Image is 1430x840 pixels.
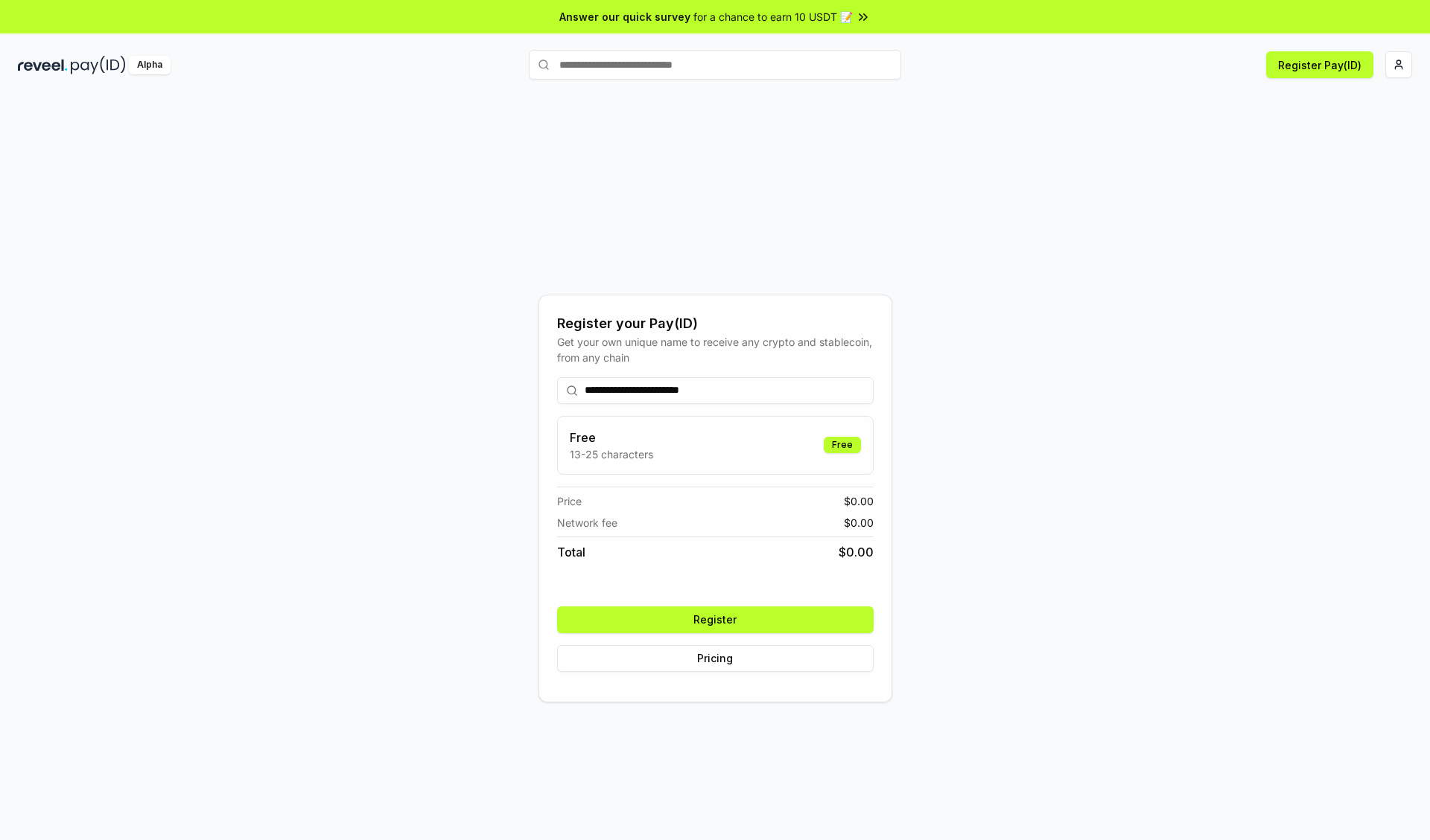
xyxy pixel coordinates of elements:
[18,56,68,74] img: reveel_dark
[839,543,874,561] span: $ 0.00
[129,56,171,74] div: Alpha
[559,9,690,25] span: Answer our quick survey
[844,493,874,509] span: $ 0.00
[557,313,874,334] div: Register your Pay(ID)
[693,9,853,25] span: for a chance to earn 10 USDT 📝
[557,493,582,509] span: Price
[557,334,874,365] div: Get your own unique name to receive any crypto and stablecoin, from any chain
[557,543,585,561] span: Total
[557,645,874,672] button: Pricing
[557,606,874,633] button: Register
[557,515,617,530] span: Network fee
[1266,51,1373,78] button: Register Pay(ID)
[824,437,861,453] div: Free
[570,446,653,462] p: 13-25 characters
[844,515,874,530] span: $ 0.00
[71,56,126,74] img: pay_id
[570,429,653,446] h3: Free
